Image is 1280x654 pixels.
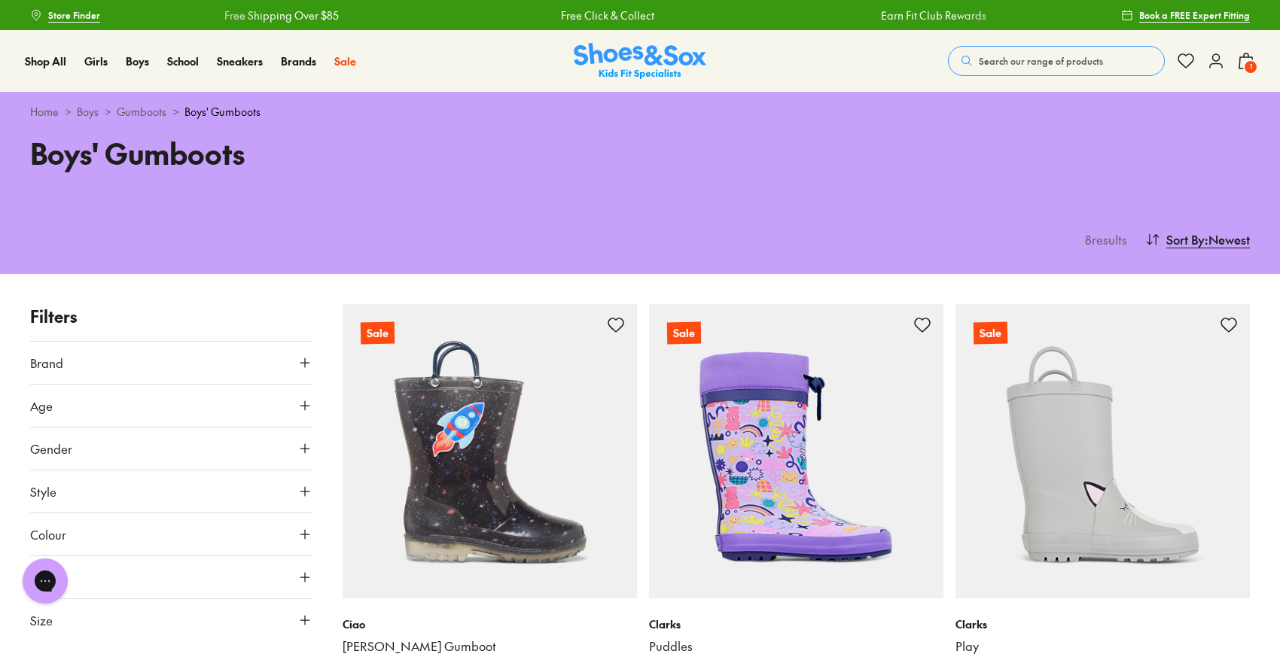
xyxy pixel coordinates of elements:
[30,342,312,384] button: Brand
[30,482,56,500] span: Style
[1237,44,1255,78] button: 1
[30,104,59,120] a: Home
[217,53,263,69] a: Sneakers
[1243,59,1258,75] span: 1
[1145,223,1250,256] button: Sort By:Newest
[15,553,75,609] iframe: Gorgias live chat messenger
[77,104,99,120] a: Boys
[1166,230,1205,248] span: Sort By
[1205,230,1250,248] span: : Newest
[1121,2,1250,29] a: Book a FREE Expert Fitting
[167,53,199,69] a: School
[343,616,637,632] p: Ciao
[1079,230,1127,248] p: 8 results
[979,54,1103,68] span: Search our range of products
[30,397,53,415] span: Age
[649,616,943,632] p: Clarks
[84,53,108,69] a: Girls
[649,304,943,598] a: Sale
[334,53,356,69] a: Sale
[955,304,1250,598] a: Sale
[30,132,622,175] h1: Boys' Gumboots
[224,8,338,23] a: Free Shipping Over $85
[574,43,706,80] a: Shoes & Sox
[30,556,312,598] button: Price
[30,611,53,629] span: Size
[30,599,312,641] button: Size
[30,385,312,427] button: Age
[948,46,1165,76] button: Search our range of products
[30,513,312,555] button: Colour
[343,304,637,598] a: Sale
[48,8,100,22] span: Store Finder
[117,104,166,120] a: Gumboots
[880,8,986,23] a: Earn Fit Club Rewards
[955,616,1250,632] p: Clarks
[30,470,312,513] button: Style
[30,354,63,372] span: Brand
[30,427,312,470] button: Gender
[560,8,654,23] a: Free Click & Collect
[126,53,149,69] a: Boys
[361,322,395,345] p: Sale
[30,2,100,29] a: Store Finder
[30,525,66,543] span: Colour
[30,104,1250,120] div: > > >
[281,53,316,69] a: Brands
[1139,8,1250,22] span: Book a FREE Expert Fitting
[30,304,312,329] p: Filters
[574,43,706,80] img: SNS_Logo_Responsive.svg
[25,53,66,69] a: Shop All
[974,322,1007,345] p: Sale
[667,322,701,345] p: Sale
[184,104,261,120] span: Boys' Gumboots
[30,440,72,458] span: Gender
